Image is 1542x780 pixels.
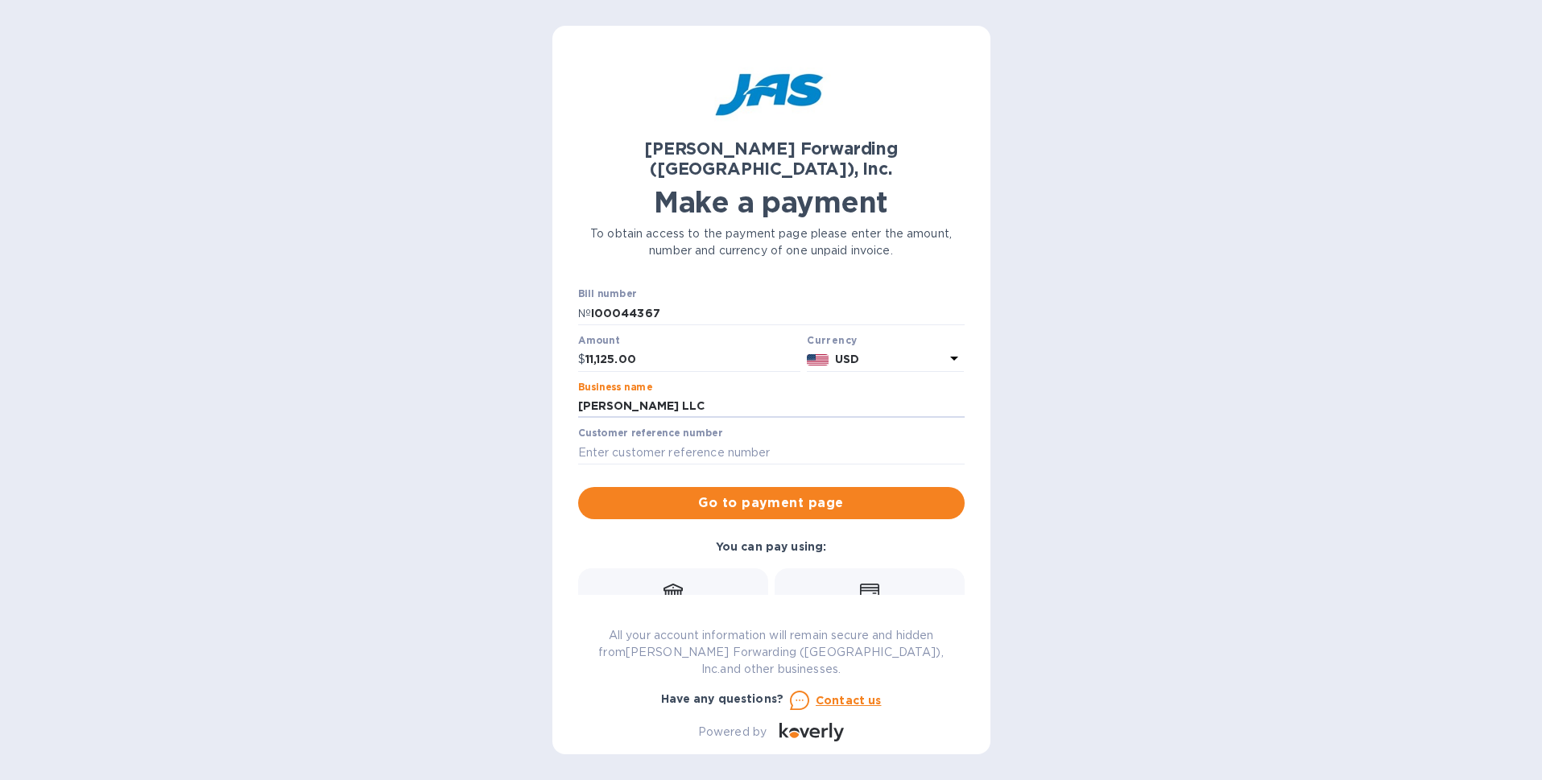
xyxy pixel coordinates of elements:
p: Powered by [698,724,767,741]
input: Enter business name [578,394,965,419]
p: $ [578,351,585,368]
span: Go to payment page [591,493,952,513]
img: USD [807,354,829,365]
h1: Make a payment [578,185,965,219]
p: № [578,305,591,322]
input: Enter customer reference number [578,440,965,464]
b: USD [835,353,859,365]
b: [PERSON_NAME] Forwarding ([GEOGRAPHIC_DATA]), Inc. [644,138,898,179]
input: Enter bill number [591,301,965,325]
u: Contact us [816,694,882,707]
label: Customer reference number [578,429,722,439]
b: You can pay using: [716,540,826,553]
p: All your account information will remain secure and hidden from [PERSON_NAME] Forwarding ([GEOGRA... [578,627,965,678]
button: Go to payment page [578,487,965,519]
input: 0.00 [585,348,801,372]
b: Have any questions? [661,692,784,705]
label: Amount [578,336,619,345]
label: Bill number [578,290,636,299]
b: Currency [807,334,857,346]
label: Business name [578,382,652,392]
p: To obtain access to the payment page please enter the amount, number and currency of one unpaid i... [578,225,965,259]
